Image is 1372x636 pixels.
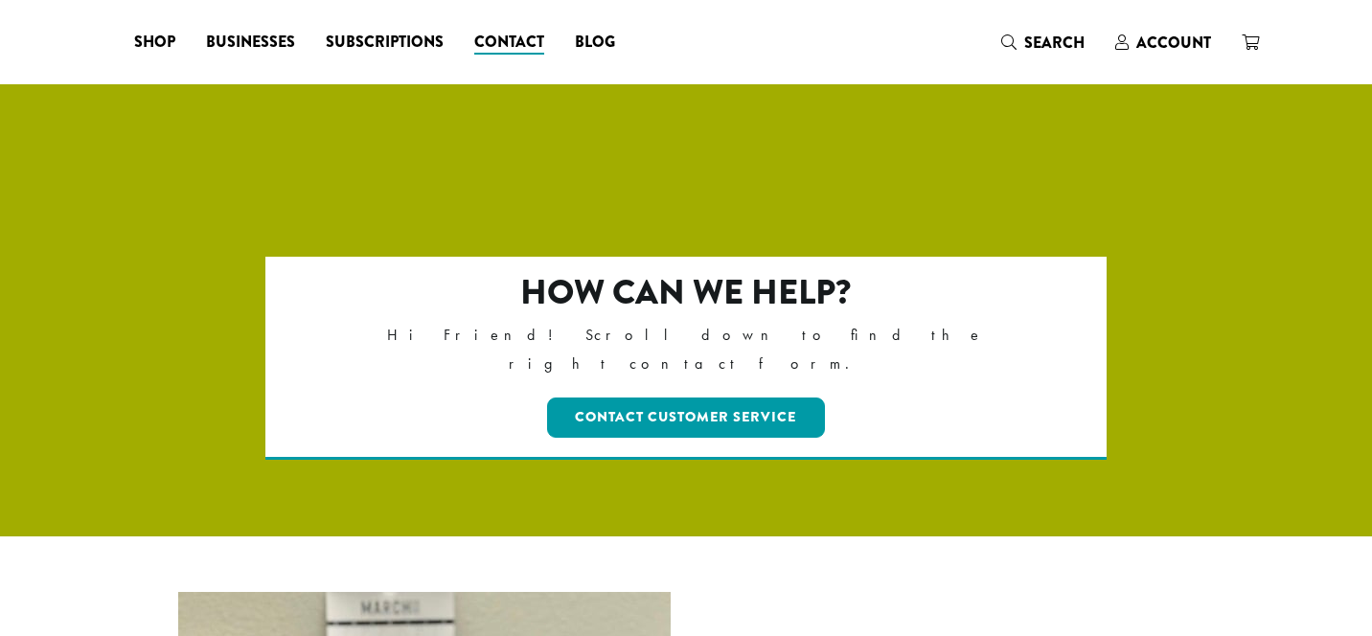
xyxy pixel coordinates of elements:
[986,27,1100,58] a: Search
[1136,32,1211,54] span: Account
[547,397,826,438] a: Contact Customer Service
[134,31,175,55] span: Shop
[575,31,615,55] span: Blog
[206,31,295,55] span: Businesses
[474,31,544,55] span: Contact
[119,27,191,57] a: Shop
[326,31,444,55] span: Subscriptions
[349,321,1024,378] p: Hi Friend! Scroll down to find the right contact form.
[349,272,1024,313] h2: How can we help?
[1024,32,1085,54] span: Search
